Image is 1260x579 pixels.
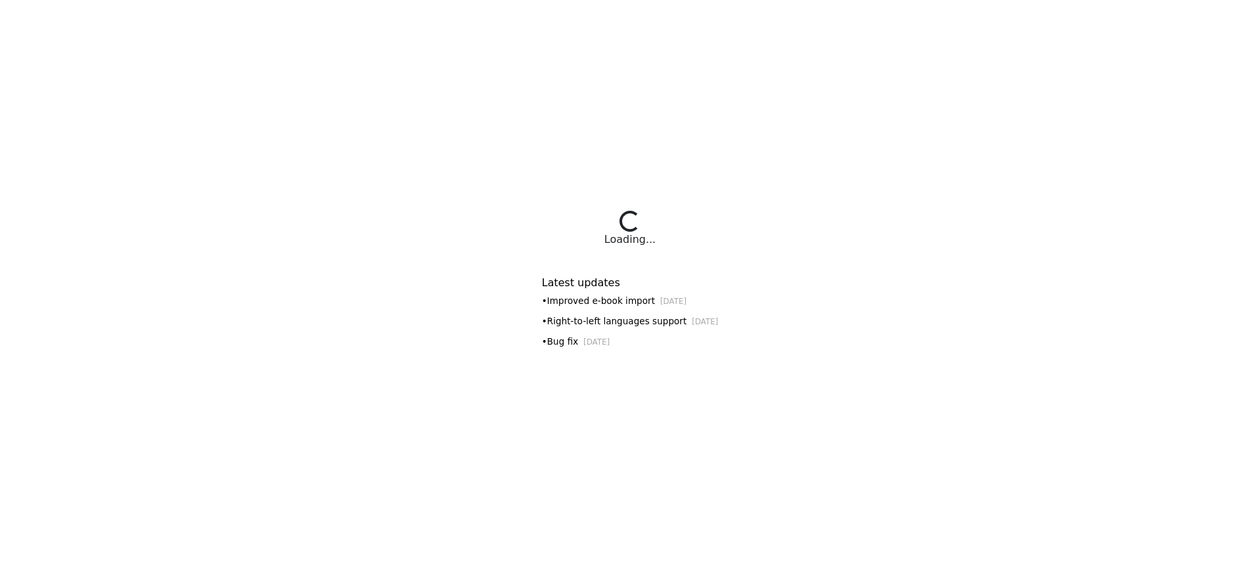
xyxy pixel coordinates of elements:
[542,314,719,328] div: • Right-to-left languages support
[542,276,719,289] h6: Latest updates
[692,317,718,326] small: [DATE]
[660,297,686,306] small: [DATE]
[604,232,656,247] div: Loading...
[583,337,610,347] small: [DATE]
[542,294,719,308] div: • Improved e-book import
[542,335,719,349] div: • Bug fix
